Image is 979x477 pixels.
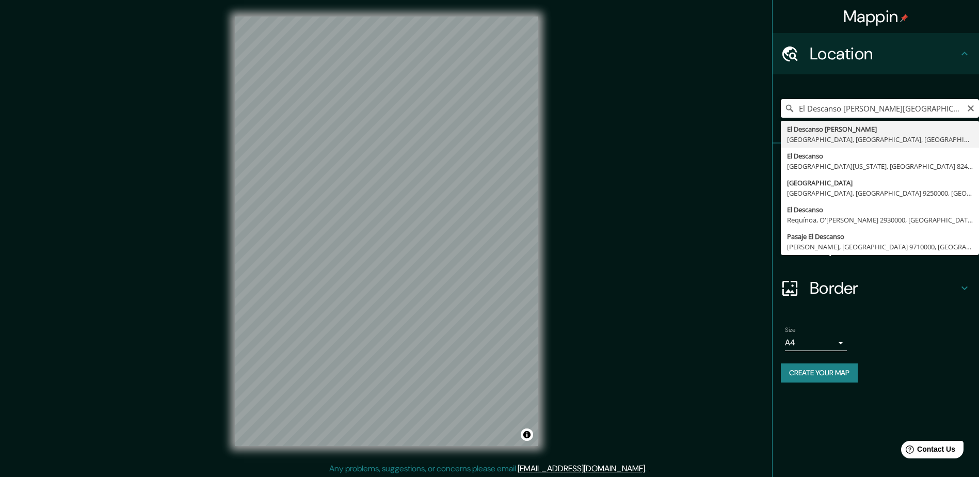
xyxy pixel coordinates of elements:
p: Any problems, suggestions, or concerns please email . [329,463,647,475]
div: Border [773,267,979,309]
img: pin-icon.png [900,14,908,22]
button: Create your map [781,363,858,383]
div: [PERSON_NAME], [GEOGRAPHIC_DATA] 9710000, [GEOGRAPHIC_DATA] [787,242,973,252]
div: [GEOGRAPHIC_DATA] [787,178,973,188]
div: A4 [785,335,847,351]
button: Toggle attribution [521,428,533,441]
button: Clear [967,103,975,113]
div: Layout [773,226,979,267]
input: Pick your city or area [781,99,979,118]
div: El Descanso [787,204,973,215]
div: . [648,463,650,475]
div: Pasaje El Descanso [787,231,973,242]
a: [EMAIL_ADDRESS][DOMAIN_NAME] [518,463,645,474]
h4: Layout [810,236,958,257]
div: Pins [773,144,979,185]
div: [GEOGRAPHIC_DATA], [GEOGRAPHIC_DATA], [GEOGRAPHIC_DATA] [787,134,973,145]
div: . [647,463,648,475]
h4: Location [810,43,958,64]
iframe: Help widget launcher [887,437,968,466]
canvas: Map [235,17,538,446]
div: El Descanso [787,151,973,161]
div: [GEOGRAPHIC_DATA][US_STATE], [GEOGRAPHIC_DATA] 8240000, [GEOGRAPHIC_DATA] [787,161,973,171]
div: El Descanso [PERSON_NAME] [787,124,973,134]
div: Location [773,33,979,74]
div: [GEOGRAPHIC_DATA], [GEOGRAPHIC_DATA] 9250000, [GEOGRAPHIC_DATA] [787,188,973,198]
div: Style [773,185,979,226]
h4: Border [810,278,958,298]
label: Size [785,326,796,335]
div: Requínoa, O'[PERSON_NAME] 2930000, [GEOGRAPHIC_DATA] [787,215,973,225]
h4: Mappin [843,6,909,27]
